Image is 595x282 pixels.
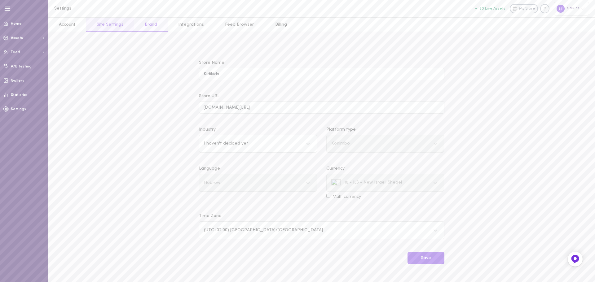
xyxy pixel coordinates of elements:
[540,4,549,13] div: Knowledge center
[11,22,22,26] span: Home
[199,214,222,218] span: Time Zone
[475,7,505,11] button: 20 Live Assets
[11,79,24,83] span: Gallery
[134,18,168,32] a: Brand
[204,228,323,232] div: (UTC+02:00) [GEOGRAPHIC_DATA]/[GEOGRAPHIC_DATA]
[11,65,32,68] span: A/B testing
[204,141,248,146] div: I haven't decided yet
[475,7,510,11] a: 20 Live Assets
[11,50,20,54] span: Feed
[326,194,330,198] input: Multi currency
[199,127,216,132] span: Industry
[510,4,538,13] a: My Store
[11,36,23,40] span: Assets
[54,6,156,11] h1: Settings
[199,68,444,80] input: Store Name
[168,18,214,32] a: Integrations
[554,2,589,15] div: Kidikids
[11,93,28,97] span: Statistics
[214,18,264,32] a: Feed Browser
[199,101,444,113] input: Store URL
[265,18,297,32] a: Billing
[199,166,220,171] span: Language
[326,127,356,132] span: Platform type
[326,166,345,171] span: Currency
[571,254,580,264] img: Feedback Button
[199,94,219,98] span: Store URL
[519,6,535,12] span: My Store
[11,107,26,111] span: Settings
[408,252,444,264] button: Save
[86,18,134,32] a: Site Settings
[333,194,361,199] span: Multi currency
[199,60,224,65] span: Store Name
[48,18,86,32] a: Account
